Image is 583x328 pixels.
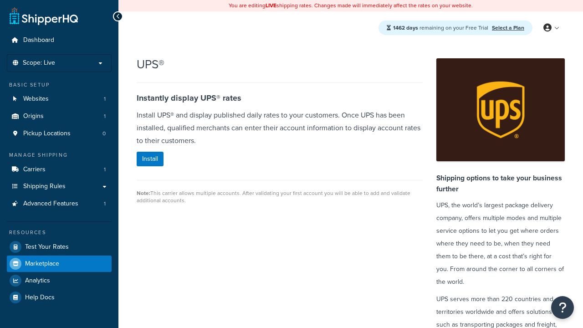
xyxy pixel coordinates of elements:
span: Help Docs [25,294,55,302]
p: UPS, the world’s largest package delivery company, offers multiple modes and multiple service opt... [436,199,565,288]
a: Origins1 [7,108,112,125]
span: Carriers [23,166,46,174]
button: Open Resource Center [551,296,574,319]
a: Help Docs [7,289,112,306]
span: Scope: Live [23,59,55,67]
div: Manage Shipping [7,151,112,159]
h2: UPS® [137,58,164,71]
b: LIVE [266,1,276,10]
span: Marketplace [25,260,59,268]
a: Pickup Locations0 [7,125,112,142]
li: Pickup Locations [7,125,112,142]
h4: Shipping options to take your business further [436,173,565,195]
img: app-ups.png [436,58,565,161]
a: Test Your Rates [7,239,112,255]
a: Carriers1 [7,161,112,178]
li: Carriers [7,161,112,178]
span: 1 [104,113,106,120]
strong: 1462 days [393,24,418,32]
span: Test Your Rates [25,243,69,251]
span: Analytics [25,277,50,285]
li: Websites [7,91,112,108]
span: Shipping Rules [23,183,66,190]
a: Select a Plan [492,24,524,32]
strong: Note: [137,189,150,197]
div: This carrier allows multiple accounts. After validating your first account you will be able to ad... [137,190,423,204]
span: Pickup Locations [23,130,71,138]
div: Resources [7,229,112,236]
span: remaining on your Free Trial [393,24,490,32]
span: Dashboard [23,36,54,44]
span: Advanced Features [23,200,78,208]
li: Advanced Features [7,195,112,212]
a: Websites1 [7,91,112,108]
span: Origins [23,113,44,120]
span: 0 [102,130,106,138]
li: Origins [7,108,112,125]
a: Dashboard [7,32,112,49]
button: Install [137,152,164,166]
span: 1 [104,200,106,208]
span: Websites [23,95,49,103]
p: Install UPS® and display published daily rates to your customers. Once UPS has been installed, qu... [137,109,423,147]
a: Analytics [7,272,112,289]
a: Advanced Features1 [7,195,112,212]
a: Shipping Rules [7,178,112,195]
span: 1 [104,95,106,103]
span: 1 [104,166,106,174]
a: Marketplace [7,256,112,272]
h4: Instantly display UPS® rates [137,92,423,104]
div: Basic Setup [7,81,112,89]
